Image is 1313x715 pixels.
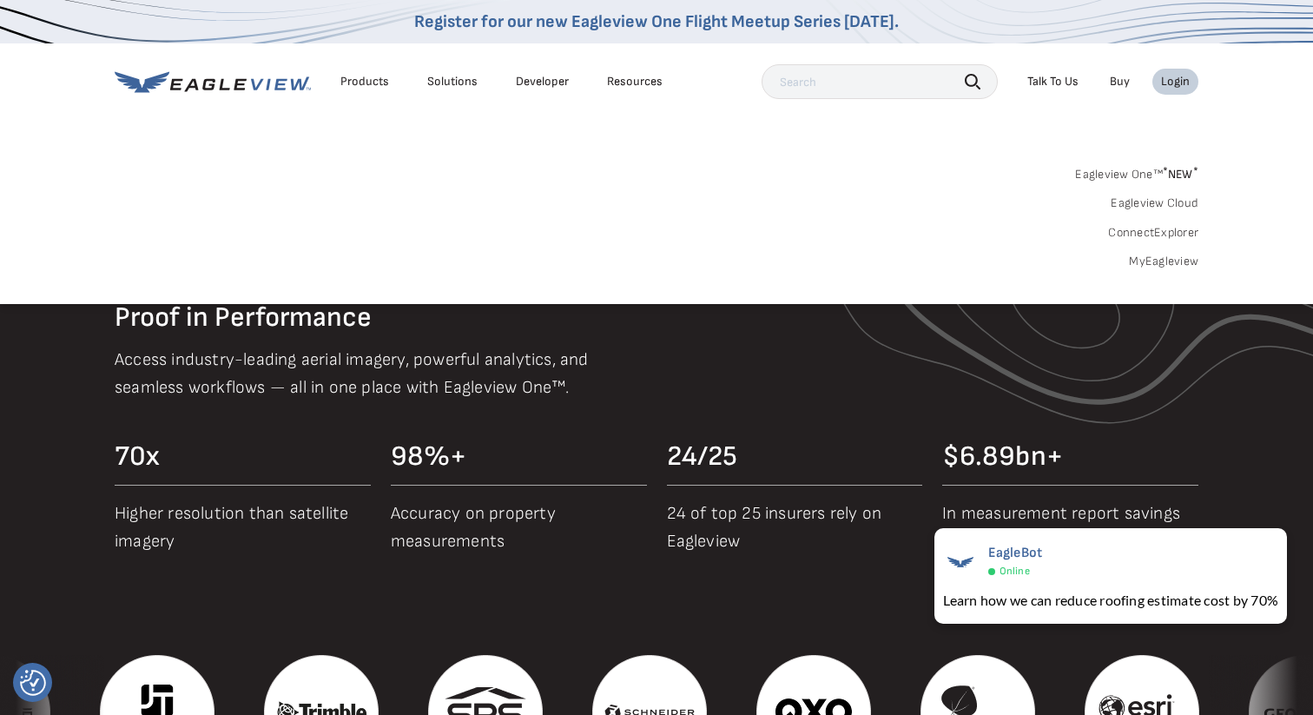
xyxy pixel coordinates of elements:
div: Products [340,74,389,89]
div: $6.89bn+ [942,443,1198,471]
div: Learn how we can reduce roofing estimate cost by 70% [943,590,1278,611]
h2: Proof in Performance [115,304,1198,332]
a: Developer [516,74,569,89]
a: Buy [1110,74,1130,89]
div: Talk To Us [1027,74,1079,89]
a: MyEagleview [1129,254,1198,269]
a: Eagleview One™*NEW* [1075,162,1198,182]
div: 24/25 [667,443,923,471]
a: ConnectExplorer [1108,225,1198,241]
p: 24 of top 25 insurers rely on Eagleview [667,500,923,555]
input: Search [762,64,998,99]
p: Accuracy on property measurements [391,500,647,555]
div: Solutions [427,74,478,89]
img: Revisit consent button [20,670,46,696]
p: Higher resolution than satellite imagery [115,500,371,555]
span: EagleBot [988,545,1043,561]
div: Resources [607,74,663,89]
p: In measurement report savings over 25 years [942,500,1198,555]
span: Online [1000,565,1030,578]
div: Login [1161,74,1190,89]
button: Consent Preferences [20,670,46,696]
img: EagleBot [943,545,978,579]
span: NEW [1163,167,1198,182]
a: Eagleview Cloud [1111,195,1198,211]
div: 98%+ [391,443,647,471]
p: Access industry-leading aerial imagery, powerful analytics, and seamless workflows — all in one p... [115,346,643,401]
div: 70x [115,443,371,471]
a: Register for our new Eagleview One Flight Meetup Series [DATE]. [414,11,899,32]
